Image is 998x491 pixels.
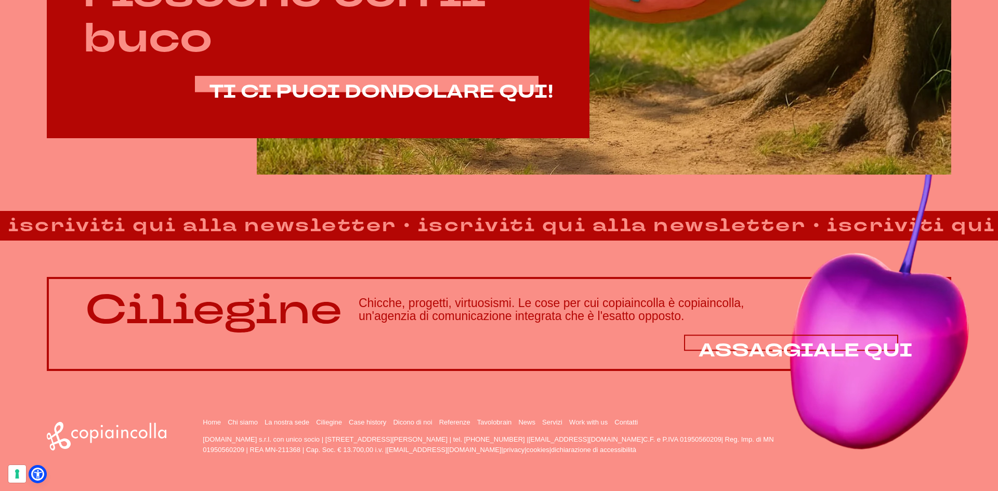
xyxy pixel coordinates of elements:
a: Case history [349,418,386,426]
a: Ciliegine [316,418,342,426]
a: News [518,418,535,426]
p: Ciliegine [85,287,342,333]
a: cookies [527,446,549,454]
p: [DOMAIN_NAME] s.r.l. con unico socio | [STREET_ADDRESS][PERSON_NAME] | tel. [PHONE_NUMBER] | C.F.... [203,434,802,455]
a: dichiarazione di accessibilità [551,446,636,454]
a: Work with us [569,418,608,426]
h3: Chicche, progetti, virtuosismi. Le cose per cui copiaincolla è copiaincolla, un'agenzia di comuni... [359,297,913,323]
span: ASSAGGIALE QUI [699,338,913,363]
button: Le tue preferenze relative al consenso per le tecnologie di tracciamento [8,465,26,483]
a: Tavolobrain [477,418,512,426]
a: privacy [503,446,524,454]
a: TI CI PUOI DONDOLARE QUI! [209,82,553,102]
a: Home [203,418,221,426]
a: La nostra sede [265,418,309,426]
span: TI CI PUOI DONDOLARE QUI! [209,79,553,104]
a: [EMAIL_ADDRESS][DOMAIN_NAME] [529,435,643,443]
a: Referenze [439,418,470,426]
a: ASSAGGIALE QUI [699,341,913,361]
a: Dicono di noi [393,418,432,426]
strong: iscriviti qui alla newsletter [348,212,753,240]
a: [EMAIL_ADDRESS][DOMAIN_NAME] [387,446,501,454]
a: Servizi [542,418,562,426]
a: Contatti [614,418,638,426]
a: Chi siamo [228,418,258,426]
a: Open Accessibility Menu [31,468,44,481]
